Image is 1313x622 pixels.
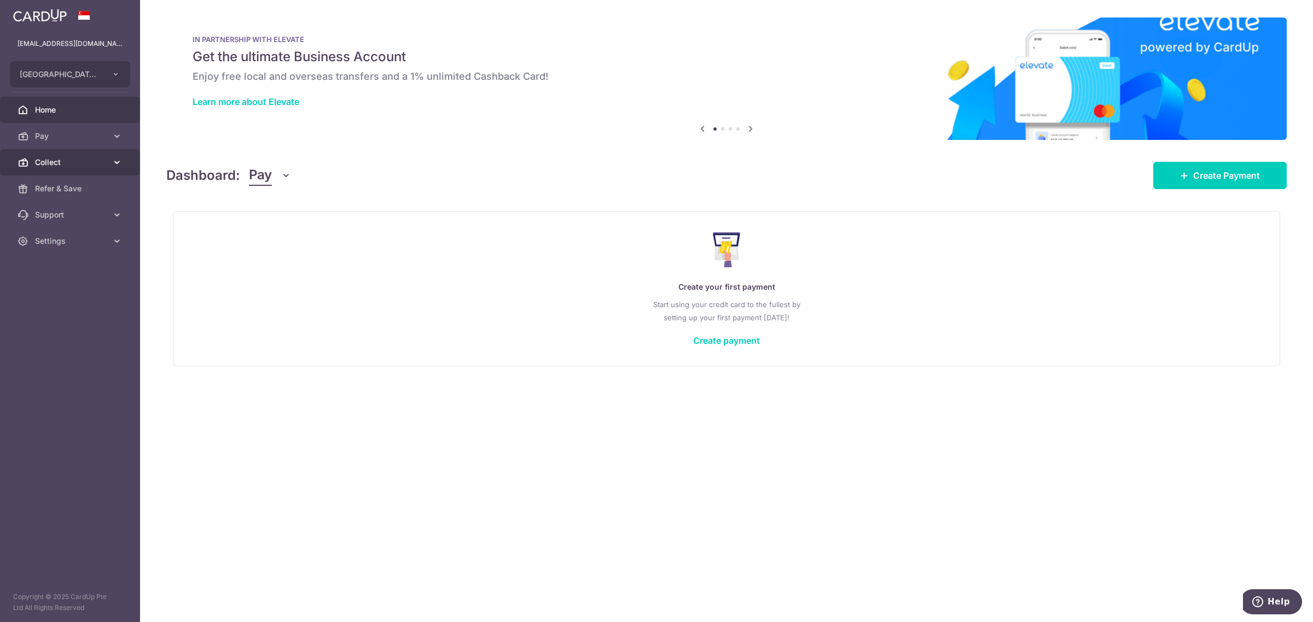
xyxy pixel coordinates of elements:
h4: Dashboard: [166,166,240,185]
p: Start using your credit card to the fullest by setting up your first payment [DATE]! [195,298,1258,324]
img: Make Payment [713,232,741,267]
span: Collect [35,157,107,168]
span: Settings [35,236,107,247]
h5: Get the ultimate Business Account [193,48,1260,66]
span: Refer & Save [35,183,107,194]
span: Create Payment [1193,169,1260,182]
a: Create payment [693,335,760,346]
a: Create Payment [1153,162,1287,189]
span: Pay [35,131,107,142]
span: [GEOGRAPHIC_DATA] ([GEOGRAPHIC_DATA]) Pte. Ltd. [20,69,101,80]
h6: Enjoy free local and overseas transfers and a 1% unlimited Cashback Card! [193,70,1260,83]
img: CardUp [13,9,67,22]
button: Pay [249,165,291,186]
p: [EMAIL_ADDRESS][DOMAIN_NAME] [18,38,123,49]
button: [GEOGRAPHIC_DATA] ([GEOGRAPHIC_DATA]) Pte. Ltd. [10,61,130,87]
span: Home [35,104,107,115]
span: Pay [249,165,272,186]
p: Create your first payment [195,280,1258,294]
p: IN PARTNERSHIP WITH ELEVATE [193,35,1260,44]
img: Renovation banner [166,17,1287,140]
a: Learn more about Elevate [193,96,299,107]
span: Support [35,209,107,220]
iframe: Opens a widget where you can find more information [1243,589,1302,617]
